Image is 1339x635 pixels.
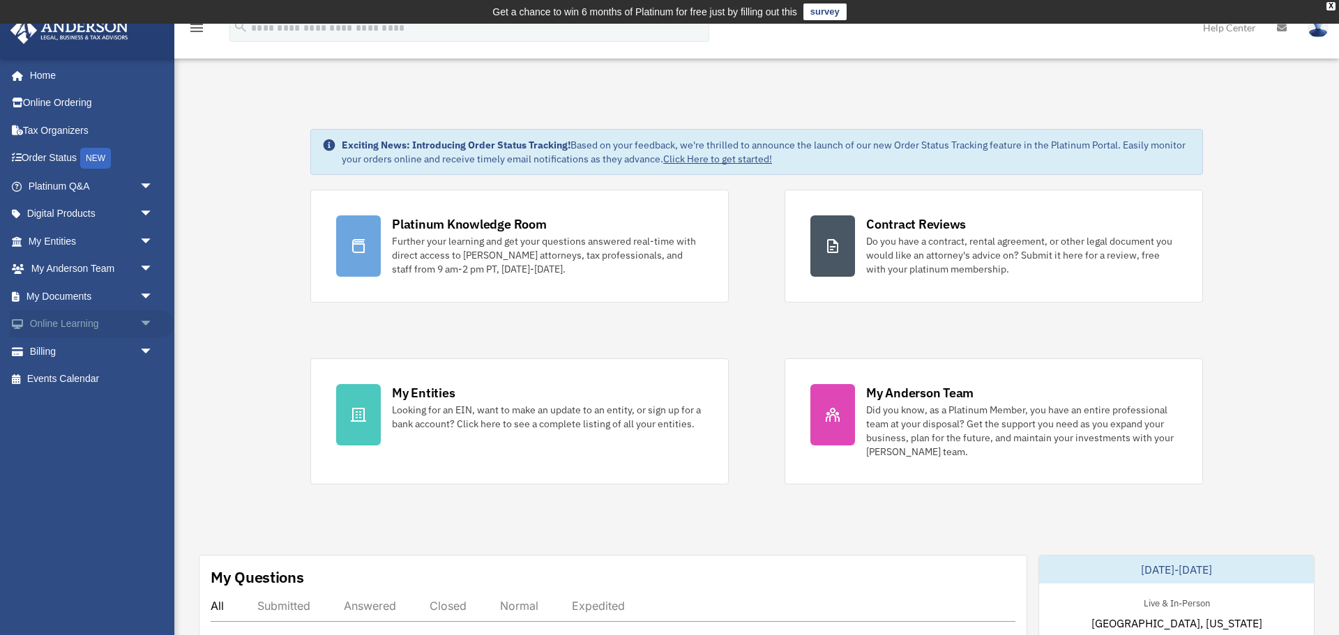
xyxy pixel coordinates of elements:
[6,17,133,44] img: Anderson Advisors Platinum Portal
[500,599,538,613] div: Normal
[139,200,167,229] span: arrow_drop_down
[188,24,205,36] a: menu
[310,358,729,484] a: My Entities Looking for an EIN, want to make an update to an entity, or sign up for a bank accoun...
[139,337,167,366] span: arrow_drop_down
[10,310,174,338] a: Online Learningarrow_drop_down
[344,599,396,613] div: Answered
[392,234,703,276] div: Further your learning and get your questions answered real-time with direct access to [PERSON_NAM...
[139,310,167,339] span: arrow_drop_down
[866,234,1177,276] div: Do you have a contract, rental agreement, or other legal document you would like an attorney's ad...
[663,153,772,165] a: Click Here to get started!
[10,200,174,228] a: Digital Productsarrow_drop_down
[866,215,966,233] div: Contract Reviews
[492,3,797,20] div: Get a chance to win 6 months of Platinum for free just by filling out this
[866,384,974,401] div: My Anderson Team
[139,255,167,284] span: arrow_drop_down
[310,190,729,303] a: Platinum Knowledge Room Further your learning and get your questions answered real-time with dire...
[139,172,167,201] span: arrow_drop_down
[10,61,167,89] a: Home
[10,116,174,144] a: Tax Organizers
[392,403,703,431] div: Looking for an EIN, want to make an update to an entity, or sign up for a bank account? Click her...
[785,358,1203,484] a: My Anderson Team Did you know, as a Platinum Member, you have an entire professional team at your...
[1039,556,1314,583] div: [DATE]-[DATE]
[10,227,174,255] a: My Entitiesarrow_drop_down
[785,190,1203,303] a: Contract Reviews Do you have a contract, rental agreement, or other legal document you would like...
[10,172,174,200] a: Platinum Q&Aarrow_drop_down
[80,148,111,169] div: NEW
[257,599,310,613] div: Submitted
[803,3,847,20] a: survey
[392,215,547,233] div: Platinum Knowledge Room
[1091,615,1262,632] span: [GEOGRAPHIC_DATA], [US_STATE]
[430,599,467,613] div: Closed
[10,89,174,117] a: Online Ordering
[342,138,1191,166] div: Based on your feedback, we're thrilled to announce the launch of our new Order Status Tracking fe...
[866,403,1177,459] div: Did you know, as a Platinum Member, you have an entire professional team at your disposal? Get th...
[10,282,174,310] a: My Documentsarrow_drop_down
[139,227,167,256] span: arrow_drop_down
[139,282,167,311] span: arrow_drop_down
[572,599,625,613] div: Expedited
[1326,2,1336,10] div: close
[392,384,455,401] div: My Entities
[10,144,174,173] a: Order StatusNEW
[1133,595,1221,609] div: Live & In-Person
[10,255,174,283] a: My Anderson Teamarrow_drop_down
[211,567,304,588] div: My Questions
[10,337,174,365] a: Billingarrow_drop_down
[211,599,224,613] div: All
[10,365,174,393] a: Events Calendar
[1308,17,1329,38] img: User Pic
[233,19,248,34] i: search
[342,139,570,151] strong: Exciting News: Introducing Order Status Tracking!
[188,20,205,36] i: menu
